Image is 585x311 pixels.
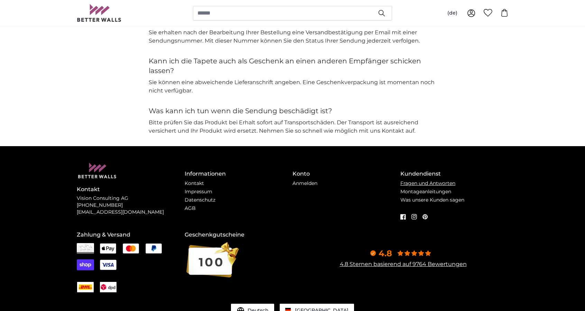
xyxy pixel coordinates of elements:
a: 4.8 Sternen basierend auf 9764 Bewertungen [340,261,467,267]
a: Impressum [185,188,212,195]
h4: Konto [292,170,400,178]
a: AGB [185,205,196,211]
h4: Kontakt [77,185,185,194]
p: Bitte prüfen Sie das Produkt bei Erhalt sofort auf Transportschäden. Der Transport ist ausreichen... [149,118,436,135]
img: Rechnung [77,243,94,254]
h4: Kundendienst [400,170,508,178]
img: DHL [77,284,94,290]
h4: Informationen [185,170,292,178]
img: DPD [100,284,117,290]
p: Vision Consulting AG [PHONE_NUMBER] [EMAIL_ADDRESS][DOMAIN_NAME] [77,195,185,216]
h4: Zahlung & Versand [77,231,185,239]
h4: Geschenkgutscheine [185,231,292,239]
h4: Was kann ich tun wenn die Sendung beschädigt ist? [149,106,436,116]
button: (de) [442,7,463,19]
p: Sie erhalten nach der Bearbeitung Ihrer Bestellung eine Versandbestätigung per Email mit einer Se... [149,28,436,45]
h4: Kann ich die Tapete auch als Geschenk an einen anderen Empfänger schicken lassen? [149,56,436,75]
p: Sie können eine abweichende Lieferanschrift angeben. Eine Geschenkverpackung ist momentan noch ni... [149,78,436,95]
img: Betterwalls [77,4,122,22]
a: Datenschutz [185,197,215,203]
a: Anmelden [292,180,317,186]
a: Was unsere Kunden sagen [400,197,464,203]
a: Fragen und Antworten [400,180,455,186]
a: Kontakt [185,180,204,186]
a: Montageanleitungen [400,188,451,195]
